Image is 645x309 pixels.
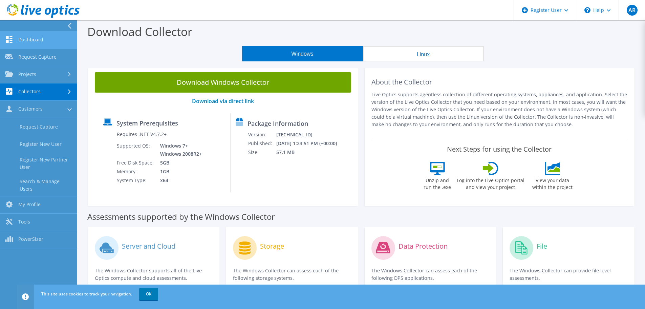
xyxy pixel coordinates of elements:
a: OK [139,288,158,300]
label: View your data within the project [528,175,577,191]
label: Assessments supported by the Windows Collector [87,213,275,220]
td: [TECHNICAL_ID] [276,130,346,139]
td: System Type: [116,176,155,185]
button: Windows [242,46,363,61]
p: The Windows Collector can provide file level assessments. [510,267,627,282]
label: System Prerequisites [116,120,178,127]
a: Download via direct link [192,97,254,105]
td: Free Disk Space: [116,158,155,167]
label: Data Protection [399,243,448,250]
button: Linux [363,46,484,61]
label: Log into the Live Optics portal and view your project [456,175,525,191]
h2: About the Collector [371,78,628,86]
td: Memory: [116,167,155,176]
td: Windows 7+ Windows 2008R2+ [155,141,203,158]
label: Next Steps for using the Collector [447,145,552,153]
svg: \n [584,7,590,13]
td: Supported OS: [116,141,155,158]
a: Download Windows Collector [95,72,351,93]
p: Live Optics supports agentless collection of different operating systems, appliances, and applica... [371,91,628,128]
label: Unzip and run the .exe [422,175,453,191]
p: The Windows Collector can assess each of the following storage systems. [233,267,351,282]
label: File [537,243,547,250]
label: Storage [260,243,284,250]
p: The Windows Collector supports all of the Live Optics compute and cloud assessments. [95,267,213,282]
label: Package Information [248,120,308,127]
label: Download Collector [87,24,192,39]
td: Size: [248,148,276,157]
label: Requires .NET V4.7.2+ [117,131,167,138]
td: Published: [248,139,276,148]
p: The Windows Collector can assess each of the following DPS applications. [371,267,489,282]
span: This site uses cookies to track your navigation. [41,291,132,297]
span: AR [627,5,638,16]
td: 5GB [155,158,203,167]
td: 57.1 MB [276,148,346,157]
label: Server and Cloud [122,243,175,250]
td: x64 [155,176,203,185]
td: 1GB [155,167,203,176]
td: Version: [248,130,276,139]
td: [DATE] 1:23:51 PM (+00:00) [276,139,346,148]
